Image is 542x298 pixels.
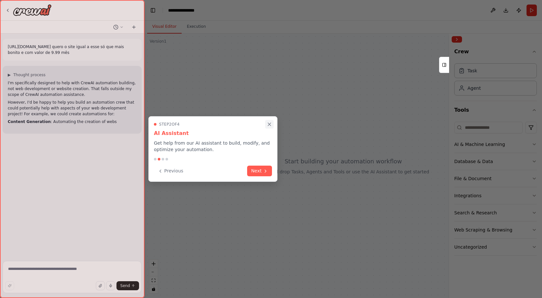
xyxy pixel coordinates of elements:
button: Next [247,166,272,176]
span: Step 2 of 4 [159,122,180,127]
button: Previous [154,166,187,176]
button: Hide left sidebar [148,6,157,15]
p: Get help from our AI assistant to build, modify, and optimize your automation. [154,140,272,153]
h3: AI Assistant [154,129,272,137]
button: Close walkthrough [265,120,274,128]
